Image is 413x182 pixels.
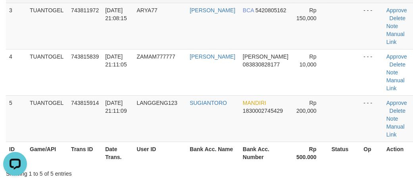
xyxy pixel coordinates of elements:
[243,61,280,68] span: Copy 083830828177 to clipboard
[386,123,405,138] a: Manual Link
[105,53,127,68] span: [DATE] 21:11:05
[243,108,283,114] span: Copy 1830002745429 to clipboard
[71,100,99,106] span: 743815914
[68,142,102,164] th: Trans ID
[190,7,235,13] a: [PERSON_NAME]
[255,7,286,13] span: Copy 5420805162 to clipboard
[390,108,405,114] a: Delete
[136,7,157,13] span: ARYA77
[3,3,27,27] button: Open LiveChat chat widget
[292,142,328,164] th: Rp 500.000
[186,142,240,164] th: Bank Acc. Name
[136,100,177,106] span: LANGGENG123
[27,95,68,142] td: TUANTOGEL
[360,142,383,164] th: Op
[390,61,405,68] a: Delete
[190,100,227,106] a: SUGIANTORO
[71,7,99,13] span: 743811972
[136,53,175,60] span: ZAMAM777777
[300,53,317,68] span: Rp 10,000
[27,3,68,49] td: TUANTOGEL
[243,53,288,60] span: [PERSON_NAME]
[386,7,407,13] a: Approve
[386,31,405,45] a: Manual Link
[243,7,254,13] span: BCA
[386,77,405,91] a: Manual Link
[328,142,361,164] th: Status
[6,49,27,95] td: 4
[105,100,127,114] span: [DATE] 21:11:09
[360,3,383,49] td: - - -
[386,100,407,106] a: Approve
[190,53,235,60] a: [PERSON_NAME]
[296,100,317,114] span: Rp 200,000
[360,49,383,95] td: - - -
[386,23,398,29] a: Note
[6,3,27,49] td: 3
[27,142,68,164] th: Game/API
[27,49,68,95] td: TUANTOGEL
[6,167,166,178] div: Showing 1 to 5 of 5 entries
[296,7,317,21] span: Rp 150,000
[386,69,398,76] a: Note
[105,7,127,21] span: [DATE] 21:08:15
[71,53,99,60] span: 743815839
[102,142,133,164] th: Date Trans.
[133,142,186,164] th: User ID
[6,95,27,142] td: 5
[240,142,292,164] th: Bank Acc. Number
[390,15,405,21] a: Delete
[243,100,266,106] span: MANDIRI
[386,53,407,60] a: Approve
[6,142,27,164] th: ID
[360,95,383,142] td: - - -
[386,116,398,122] a: Note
